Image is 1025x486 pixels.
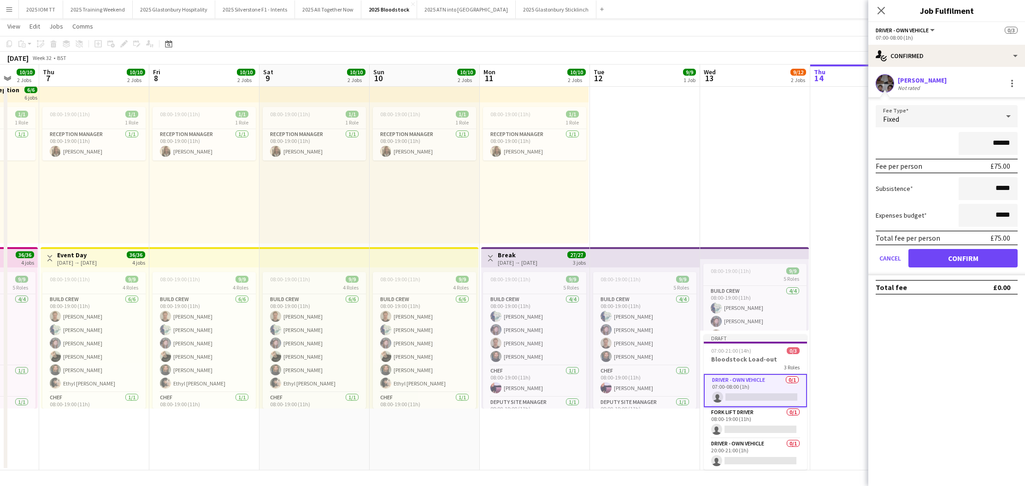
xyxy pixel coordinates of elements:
[63,0,133,18] button: 2025 Training Weekend
[704,334,807,470] div: Draft07:00-21:00 (14h)0/3Bloodstock Load-out3 RolesDriver - own vehicle0/107:00-08:00 (1h) Fork L...
[133,0,215,18] button: 2025 Glastonbury Hospitality
[490,111,530,118] span: 08:00-19:00 (11h)
[516,0,596,18] button: 2025 Glastonbury Sticklinch
[876,211,927,219] label: Expenses budget
[592,73,604,83] span: 12
[215,0,295,18] button: 2025 Silverstone F1 - Intents
[373,68,384,76] span: Sun
[676,276,689,283] span: 9/9
[993,283,1010,292] div: £0.00
[898,84,922,91] div: Not rated
[17,77,35,83] div: 2 Jobs
[125,111,138,118] span: 1/1
[568,77,585,83] div: 2 Jobs
[7,22,20,30] span: View
[703,286,807,357] app-card-role: Build Crew4/408:00-19:00 (11h)[PERSON_NAME][PERSON_NAME][PERSON_NAME][PERSON_NAME]
[153,294,256,392] app-card-role: Build Crew6/608:00-19:00 (11h)[PERSON_NAME][PERSON_NAME][PERSON_NAME][PERSON_NAME][PERSON_NAME]Et...
[566,276,579,283] span: 9/9
[594,68,604,76] span: Tue
[876,233,940,243] div: Total fee per person
[990,233,1010,243] div: £75.00
[784,364,800,371] span: 3 Roles
[43,68,54,76] span: Thu
[373,107,476,160] div: 08:00-19:00 (11h)1/11 RoleReception Manager1/108:00-19:00 (11h)[PERSON_NAME]
[29,22,40,30] span: Edit
[791,77,806,83] div: 2 Jobs
[46,20,67,32] a: Jobs
[17,69,35,76] span: 10/10
[160,111,200,118] span: 08:00-19:00 (11h)
[380,111,420,118] span: 08:00-19:00 (11h)
[673,284,689,291] span: 5 Roles
[69,20,97,32] a: Comms
[15,111,28,118] span: 1/1
[566,119,579,126] span: 1 Role
[683,77,695,83] div: 1 Job
[498,259,537,266] div: [DATE] → [DATE]
[898,76,947,84] div: [PERSON_NAME]
[153,392,256,424] app-card-role: Chef1/108:00-19:00 (11h)
[125,276,138,283] span: 9/9
[262,73,273,83] span: 9
[123,284,138,291] span: 4 Roles
[593,294,696,366] app-card-role: Build Crew4/408:00-19:00 (11h)[PERSON_NAME][PERSON_NAME][PERSON_NAME][PERSON_NAME]
[704,334,807,342] div: Draft
[483,129,586,160] app-card-role: Reception Manager1/108:00-19:00 (11h)[PERSON_NAME]
[876,249,905,267] button: Cancel
[153,107,256,160] div: 08:00-19:00 (11h)1/11 RoleReception Manager1/108:00-19:00 (11h)[PERSON_NAME]
[567,69,586,76] span: 10/10
[453,284,469,291] span: 4 Roles
[24,93,37,101] div: 6 jobs
[127,69,145,76] span: 10/10
[703,264,807,400] app-job-card: 08:00-19:00 (11h)9/95 RolesBuild Crew4/408:00-19:00 (11h)[PERSON_NAME][PERSON_NAME][PERSON_NAME][...
[593,366,696,397] app-card-role: Chef1/108:00-19:00 (11h)[PERSON_NAME]
[373,272,476,409] app-job-card: 08:00-19:00 (11h)9/94 RolesBuild Crew6/608:00-19:00 (11h)[PERSON_NAME][PERSON_NAME][PERSON_NAME][...
[26,20,44,32] a: Edit
[42,294,146,392] app-card-role: Build Crew6/608:00-19:00 (11h)[PERSON_NAME][PERSON_NAME][PERSON_NAME][PERSON_NAME][PERSON_NAME]Et...
[868,5,1025,17] h3: Job Fulfilment
[345,119,359,126] span: 1 Role
[373,129,476,160] app-card-role: Reception Manager1/108:00-19:00 (11h)[PERSON_NAME]
[236,111,248,118] span: 1/1
[563,284,579,291] span: 5 Roles
[263,272,366,409] app-job-card: 08:00-19:00 (11h)9/94 RolesBuild Crew6/608:00-19:00 (11h)[PERSON_NAME][PERSON_NAME][PERSON_NAME][...
[348,77,365,83] div: 2 Jobs
[153,272,256,409] app-job-card: 08:00-19:00 (11h)9/94 RolesBuild Crew6/608:00-19:00 (11h)[PERSON_NAME][PERSON_NAME][PERSON_NAME][...
[50,276,90,283] span: 08:00-19:00 (11h)
[57,251,97,259] h3: Event Day
[237,69,255,76] span: 10/10
[270,276,310,283] span: 08:00-19:00 (11h)
[30,54,53,61] span: Week 32
[237,77,255,83] div: 2 Jobs
[567,251,586,258] span: 27/27
[380,276,420,283] span: 08:00-19:00 (11h)
[235,119,248,126] span: 1 Role
[57,259,97,266] div: [DATE] → [DATE]
[50,111,90,118] span: 08:00-19:00 (11h)
[236,276,248,283] span: 9/9
[125,119,138,126] span: 1 Role
[593,272,696,409] app-job-card: 08:00-19:00 (11h)9/95 RolesBuild Crew4/408:00-19:00 (11h)[PERSON_NAME][PERSON_NAME][PERSON_NAME][...
[498,251,537,259] h3: Break
[483,366,586,397] app-card-role: Chef1/108:00-19:00 (11h)[PERSON_NAME]
[41,73,54,83] span: 7
[263,68,273,76] span: Sat
[483,272,586,409] app-job-card: 08:00-19:00 (11h)9/95 RolesBuild Crew4/408:00-19:00 (11h)[PERSON_NAME][PERSON_NAME][PERSON_NAME][...
[814,68,825,76] span: Thu
[704,68,716,76] span: Wed
[704,407,807,439] app-card-role: Fork Lift Driver0/108:00-19:00 (11h)
[373,392,476,424] app-card-role: Chef1/108:00-19:00 (11h)
[42,272,146,409] div: 08:00-19:00 (11h)9/94 RolesBuild Crew6/608:00-19:00 (11h)[PERSON_NAME][PERSON_NAME][PERSON_NAME][...
[42,107,146,160] app-job-card: 08:00-19:00 (11h)1/11 RoleReception Manager1/108:00-19:00 (11h)[PERSON_NAME]
[263,107,366,160] app-job-card: 08:00-19:00 (11h)1/11 RoleReception Manager1/108:00-19:00 (11h)[PERSON_NAME]
[573,258,586,266] div: 3 jobs
[601,276,641,283] span: 08:00-19:00 (11h)
[456,276,469,283] span: 9/9
[132,258,145,266] div: 4 jobs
